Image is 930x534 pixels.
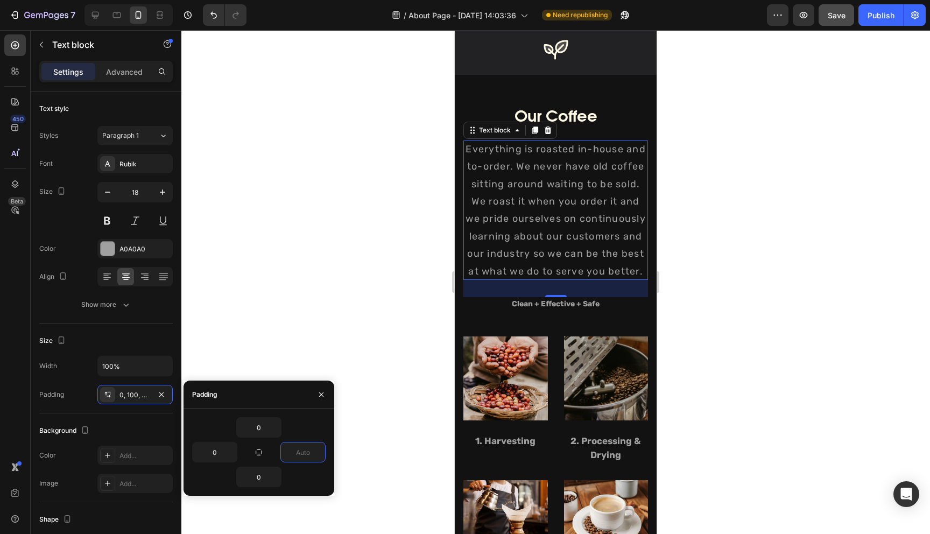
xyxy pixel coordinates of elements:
div: Align [39,270,69,284]
div: Beta [8,197,26,206]
div: Shape [39,512,74,527]
div: Color [39,451,56,460]
button: Save [819,4,854,26]
div: Padding [192,390,217,399]
span: Save [828,11,846,20]
div: Styles [39,131,58,140]
p: Text block [52,38,144,51]
input: Auto [237,418,281,437]
p: 7 [71,9,75,22]
span: Paragraph 1 [102,131,139,140]
div: Publish [868,10,894,21]
div: Add... [119,479,170,489]
div: Size [39,185,68,199]
p: Advanced [106,66,143,78]
div: Add... [119,451,170,461]
div: A0A0A0 [119,244,170,254]
span: / [404,10,406,21]
button: Publish [858,4,904,26]
div: Width [39,361,57,371]
button: 7 [4,4,80,26]
span: Need republishing [553,10,608,20]
div: Show more [81,299,131,310]
div: 450 [10,115,26,123]
div: Background [39,424,91,438]
div: Image [39,479,58,488]
div: Rubik [119,159,170,169]
input: Auto [281,442,325,462]
div: 0, 100, 0, 0 [119,390,151,400]
input: Auto [98,356,172,376]
div: Padding [39,390,64,399]
input: Auto [193,442,237,462]
button: Paragraph 1 [97,126,173,145]
div: Open Intercom Messenger [893,481,919,507]
div: Color [39,244,56,254]
span: About Page - [DATE] 14:03:36 [408,10,516,21]
button: Show more [39,295,173,314]
iframe: Design area [455,30,657,534]
div: Text style [39,104,69,114]
div: Undo/Redo [203,4,246,26]
input: Auto [237,467,281,487]
div: Font [39,159,53,168]
div: Size [39,334,68,348]
p: Settings [53,66,83,78]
